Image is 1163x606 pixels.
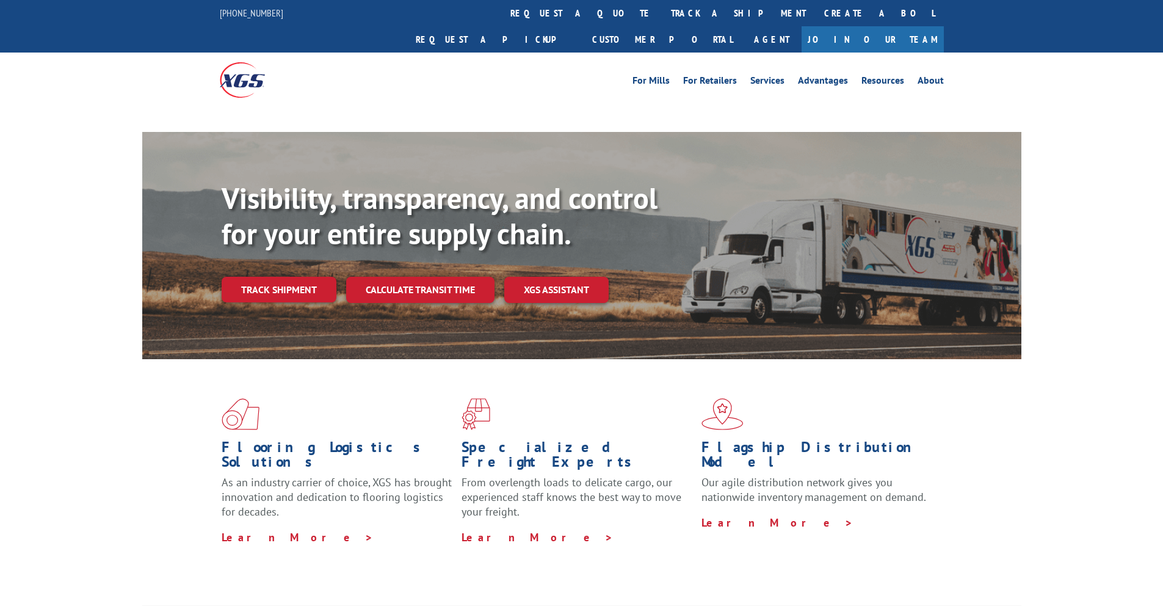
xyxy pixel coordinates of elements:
[462,530,614,544] a: Learn More >
[632,76,670,89] a: For Mills
[701,475,926,504] span: Our agile distribution network gives you nationwide inventory management on demand.
[222,475,452,519] span: As an industry carrier of choice, XGS has brought innovation and dedication to flooring logistics...
[220,7,283,19] a: [PHONE_NUMBER]
[504,277,609,303] a: XGS ASSISTANT
[701,398,744,430] img: xgs-icon-flagship-distribution-model-red
[222,440,452,475] h1: Flooring Logistics Solutions
[683,76,737,89] a: For Retailers
[222,277,336,302] a: Track shipment
[750,76,784,89] a: Services
[861,76,904,89] a: Resources
[222,530,374,544] a: Learn More >
[462,475,692,530] p: From overlength loads to delicate cargo, our experienced staff knows the best way to move your fr...
[222,398,259,430] img: xgs-icon-total-supply-chain-intelligence-red
[701,440,932,475] h1: Flagship Distribution Model
[222,179,658,252] b: Visibility, transparency, and control for your entire supply chain.
[583,26,742,53] a: Customer Portal
[462,398,490,430] img: xgs-icon-focused-on-flooring-red
[798,76,848,89] a: Advantages
[701,516,853,530] a: Learn More >
[802,26,944,53] a: Join Our Team
[462,440,692,475] h1: Specialized Freight Experts
[346,277,495,303] a: Calculate transit time
[918,76,944,89] a: About
[742,26,802,53] a: Agent
[407,26,583,53] a: Request a pickup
